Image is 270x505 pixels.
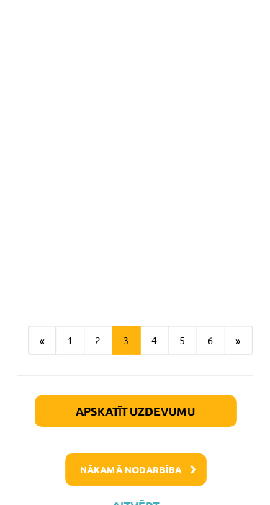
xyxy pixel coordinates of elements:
[168,325,197,354] button: 5
[35,394,236,426] button: Apskatīt uzdevumu
[196,325,225,354] button: 6
[65,452,206,485] button: Nākamā nodarbība
[55,325,84,354] button: 1
[17,325,253,354] nav: Page navigation example
[28,325,56,354] button: «
[140,325,168,354] button: 4
[224,325,252,354] button: »
[84,325,112,354] button: 2
[112,325,140,354] button: 3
